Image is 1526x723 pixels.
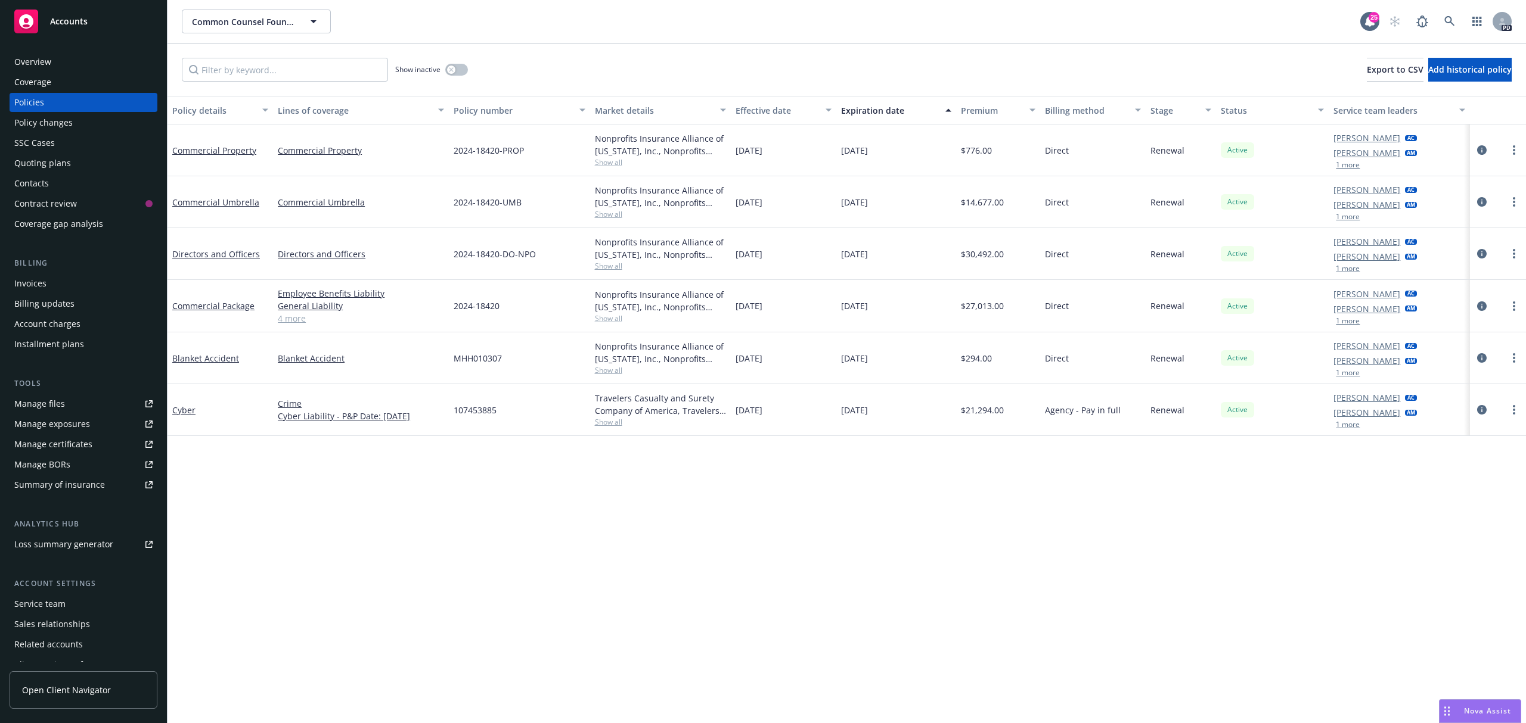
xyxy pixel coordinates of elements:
[10,154,157,173] a: Quoting plans
[595,209,726,219] span: Show all
[14,435,92,454] div: Manage certificates
[1336,265,1360,272] button: 1 more
[841,144,868,157] span: [DATE]
[1045,144,1069,157] span: Direct
[10,5,157,38] a: Accounts
[10,52,157,71] a: Overview
[14,93,44,112] div: Policies
[1045,196,1069,208] span: Direct
[1150,300,1184,312] span: Renewal
[10,378,157,389] div: Tools
[10,257,157,269] div: Billing
[14,52,51,71] div: Overview
[10,133,157,152] a: SSC Cases
[10,274,157,293] a: Invoices
[595,104,713,117] div: Market details
[595,261,726,271] span: Show all
[10,174,157,193] a: Contacts
[454,196,522,208] span: 2024-18420-UMB
[10,535,157,554] a: Loss summary generator
[1336,369,1360,376] button: 1 more
[192,15,295,28] span: Common Counsel Foundation
[1475,403,1489,417] a: circleInformation
[10,594,157,613] a: Service team
[10,113,157,132] a: Policy changes
[14,655,113,674] div: Client navigator features
[182,10,331,33] button: Common Counsel Foundation
[10,335,157,354] a: Installment plans
[1336,161,1360,169] button: 1 more
[14,635,83,654] div: Related accounts
[278,312,444,325] a: 4 more
[1440,700,1454,722] div: Drag to move
[1045,352,1069,364] span: Direct
[1226,353,1249,363] span: Active
[10,655,157,674] a: Client navigator features
[168,96,273,124] button: Policy details
[14,594,66,613] div: Service team
[1329,96,1469,124] button: Service team leaders
[172,248,260,260] a: Directors and Officers
[50,17,88,26] span: Accounts
[1226,301,1249,311] span: Active
[961,352,992,364] span: $294.00
[10,394,157,413] a: Manage files
[10,518,157,530] div: Analytics hub
[10,475,157,494] a: Summary of insurance
[172,300,255,311] a: Commercial Package
[1333,132,1400,144] a: [PERSON_NAME]
[1475,195,1489,209] a: circleInformation
[10,415,157,434] a: Manage exposures
[14,475,105,494] div: Summary of insurance
[595,365,726,375] span: Show all
[278,196,444,208] a: Commercial Umbrella
[736,196,762,208] span: [DATE]
[10,294,157,313] a: Billing updates
[278,287,444,300] a: Employee Benefits Liability
[1439,699,1521,723] button: Nova Assist
[1465,10,1489,33] a: Switch app
[1045,248,1069,260] span: Direct
[1333,235,1400,248] a: [PERSON_NAME]
[736,248,762,260] span: [DATE]
[1226,404,1249,415] span: Active
[1333,250,1400,263] a: [PERSON_NAME]
[961,104,1023,117] div: Premium
[1226,197,1249,207] span: Active
[961,248,1004,260] span: $30,492.00
[14,73,51,92] div: Coverage
[273,96,449,124] button: Lines of coverage
[10,455,157,474] a: Manage BORs
[454,300,500,312] span: 2024-18420
[841,104,938,117] div: Expiration date
[1507,351,1521,365] a: more
[172,353,239,364] a: Blanket Accident
[14,415,90,434] div: Manage exposures
[961,404,1004,416] span: $21,294.00
[841,196,868,208] span: [DATE]
[1475,351,1489,365] a: circleInformation
[1428,64,1512,75] span: Add historical policy
[1045,104,1128,117] div: Billing method
[736,352,762,364] span: [DATE]
[395,64,441,74] span: Show inactive
[1333,147,1400,159] a: [PERSON_NAME]
[595,417,726,427] span: Show all
[14,615,90,634] div: Sales relationships
[1438,10,1462,33] a: Search
[841,300,868,312] span: [DATE]
[14,174,49,193] div: Contacts
[841,404,868,416] span: [DATE]
[182,58,388,82] input: Filter by keyword...
[1333,104,1451,117] div: Service team leaders
[961,300,1004,312] span: $27,013.00
[1226,145,1249,155] span: Active
[736,300,762,312] span: [DATE]
[172,104,255,117] div: Policy details
[1040,96,1146,124] button: Billing method
[1333,303,1400,315] a: [PERSON_NAME]
[22,684,111,696] span: Open Client Navigator
[736,404,762,416] span: [DATE]
[454,404,497,416] span: 107453885
[961,144,992,157] span: $776.00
